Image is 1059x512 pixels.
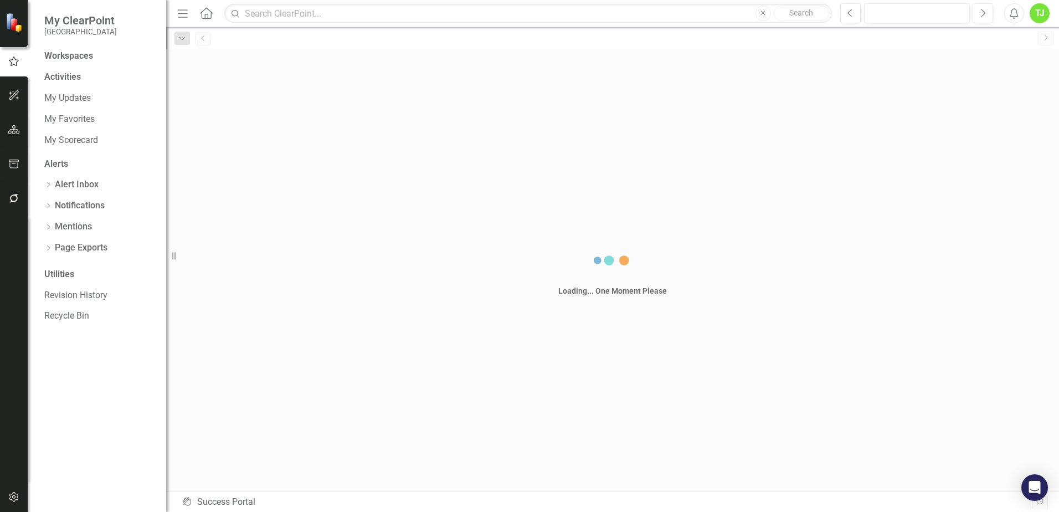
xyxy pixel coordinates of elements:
[1030,3,1050,23] button: TJ
[44,50,93,63] div: Workspaces
[55,178,99,191] a: Alert Inbox
[44,113,155,126] a: My Favorites
[55,242,107,254] a: Page Exports
[44,310,155,322] a: Recycle Bin
[44,134,155,147] a: My Scorecard
[44,289,155,302] a: Revision History
[1021,474,1048,501] div: Open Intercom Messenger
[55,221,92,233] a: Mentions
[6,12,25,32] img: ClearPoint Strategy
[789,8,813,17] span: Search
[55,199,105,212] a: Notifications
[558,285,667,296] div: Loading... One Moment Please
[774,6,829,21] button: Search
[182,496,1032,509] div: Success Portal
[44,27,117,36] small: [GEOGRAPHIC_DATA]
[44,158,155,171] div: Alerts
[44,268,155,281] div: Utilities
[44,71,155,84] div: Activities
[44,14,117,27] span: My ClearPoint
[44,92,155,105] a: My Updates
[224,4,832,23] input: Search ClearPoint...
